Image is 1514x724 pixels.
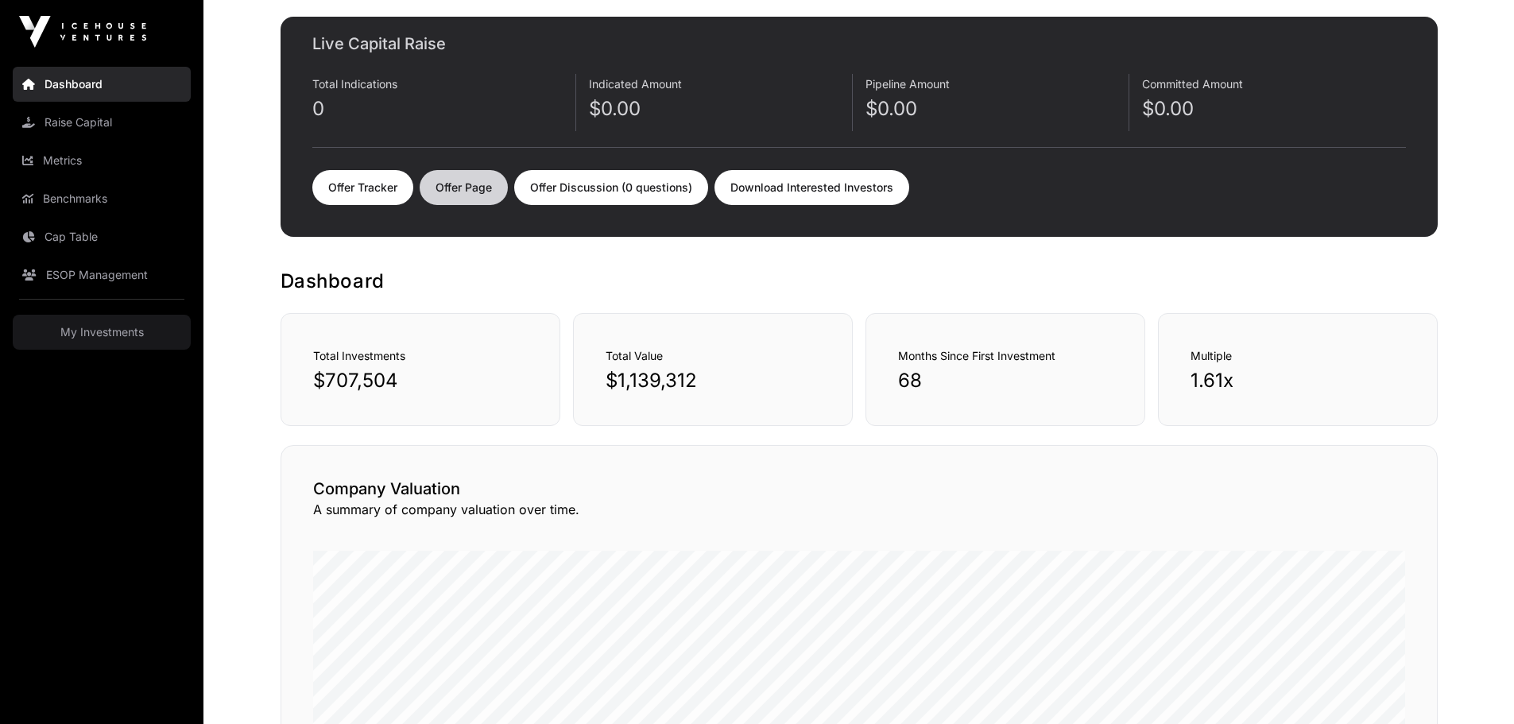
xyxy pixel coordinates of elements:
[312,77,397,91] span: Total Indications
[589,77,682,91] span: Indicated Amount
[1142,96,1406,122] p: $0.00
[13,181,191,216] a: Benchmarks
[1191,368,1405,393] p: 1.61x
[19,16,146,48] img: Icehouse Ventures Logo
[13,315,191,350] a: My Investments
[313,478,1405,500] h2: Company Valuation
[312,170,413,205] a: Offer Tracker
[313,349,405,362] span: Total Investments
[606,368,820,393] p: $1,139,312
[898,368,1113,393] p: 68
[606,349,663,362] span: Total Value
[865,77,950,91] span: Pipeline Amount
[13,257,191,292] a: ESOP Management
[1435,648,1514,724] iframe: Chat Widget
[313,368,528,393] p: $707,504
[313,500,1405,519] p: A summary of company valuation over time.
[714,170,909,205] a: Download Interested Investors
[13,105,191,140] a: Raise Capital
[281,269,1438,294] h1: Dashboard
[589,96,852,122] p: $0.00
[312,33,1406,55] h2: Live Capital Raise
[1142,77,1243,91] span: Committed Amount
[1191,349,1232,362] span: Multiple
[514,170,708,205] a: Offer Discussion (0 questions)
[420,170,508,205] a: Offer Page
[13,67,191,102] a: Dashboard
[13,219,191,254] a: Cap Table
[312,96,575,122] p: 0
[898,349,1055,362] span: Months Since First Investment
[865,96,1129,122] p: $0.00
[13,143,191,178] a: Metrics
